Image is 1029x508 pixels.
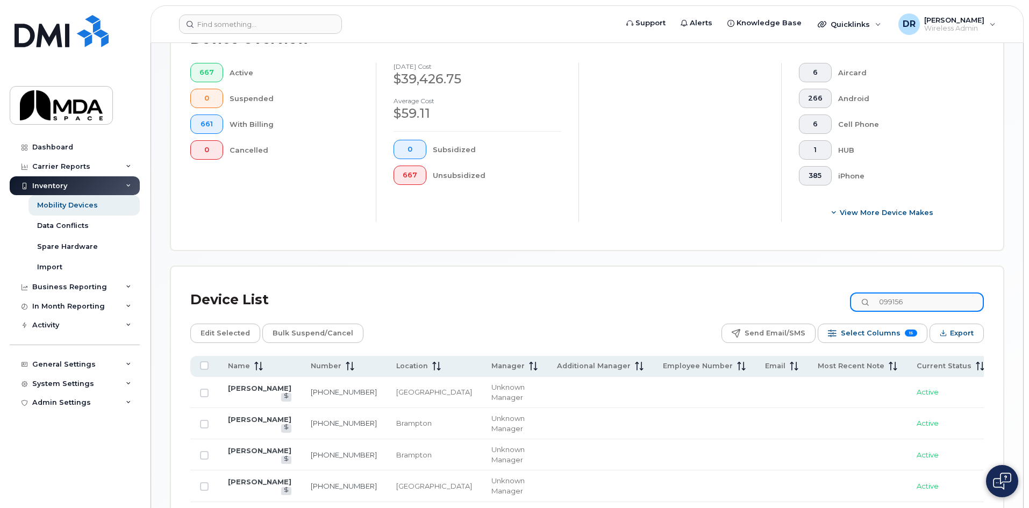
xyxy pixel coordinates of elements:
span: Export [950,325,974,341]
div: Cell Phone [838,115,967,134]
input: Search Device List ... [850,292,984,312]
a: [PHONE_NUMBER] [311,482,377,490]
div: Aircard [838,63,967,82]
span: Brampton [396,419,432,427]
div: $39,426.75 [394,70,561,88]
span: Bulk Suspend/Cancel [273,325,353,341]
span: [GEOGRAPHIC_DATA] [396,482,472,490]
span: 6 [808,120,823,128]
a: Knowledge Base [720,12,809,34]
div: Device List [190,286,269,314]
span: 15 [905,330,917,337]
button: Export [930,324,984,343]
div: iPhone [838,166,967,185]
span: Brampton [396,450,432,459]
span: Quicklinks [831,20,870,28]
span: Location [396,361,428,371]
span: Knowledge Base [737,18,802,28]
button: Edit Selected [190,324,260,343]
a: [PERSON_NAME] [228,384,291,392]
span: 661 [199,120,214,128]
a: [PERSON_NAME] [228,446,291,455]
span: Active [917,482,939,490]
span: Most Recent Note [818,361,884,371]
span: 6 [808,68,823,77]
h4: [DATE] cost [394,63,561,70]
span: 0 [199,94,214,103]
a: [PERSON_NAME] [228,415,291,424]
span: DR [903,18,916,31]
button: 661 [190,115,223,134]
span: Number [311,361,341,371]
span: Email [765,361,785,371]
div: Unknown Manager [491,445,538,464]
div: Unknown Manager [491,476,538,496]
span: Wireless Admin [924,24,984,33]
span: Send Email/SMS [745,325,805,341]
button: 0 [394,140,426,159]
button: 6 [799,63,832,82]
a: Support [619,12,673,34]
button: 6 [799,115,832,134]
span: View More Device Makes [840,208,933,218]
a: [PERSON_NAME] [228,477,291,486]
div: Active [230,63,359,82]
a: View Last Bill [281,456,291,464]
a: [PHONE_NUMBER] [311,388,377,396]
button: 0 [190,89,223,108]
a: View Last Bill [281,424,291,432]
span: Active [917,388,939,396]
span: Active [917,450,939,459]
span: Edit Selected [201,325,250,341]
a: [PHONE_NUMBER] [311,450,377,459]
div: Unknown Manager [491,413,538,433]
span: [GEOGRAPHIC_DATA] [396,388,472,396]
span: Manager [491,361,525,371]
button: 266 [799,89,832,108]
span: 0 [403,145,417,154]
div: Subsidized [433,140,562,159]
button: 1 [799,140,832,160]
div: Unknown Manager [491,382,538,402]
span: 667 [199,68,214,77]
a: View Last Bill [281,393,291,401]
a: [PHONE_NUMBER] [311,419,377,427]
div: Quicklinks [810,13,889,35]
span: 667 [403,171,417,180]
button: 667 [190,63,223,82]
span: Current Status [917,361,971,371]
button: Select Columns 15 [818,324,927,343]
div: $59.11 [394,104,561,123]
span: 385 [808,171,823,180]
button: 0 [190,140,223,160]
a: Alerts [673,12,720,34]
div: Suspended [230,89,359,108]
span: Name [228,361,250,371]
div: Danielle Robertson [891,13,1003,35]
button: 385 [799,166,832,185]
button: Bulk Suspend/Cancel [262,324,363,343]
span: Support [635,18,666,28]
div: Cancelled [230,140,359,160]
button: Send Email/SMS [721,324,816,343]
div: HUB [838,140,967,160]
img: Open chat [993,473,1011,490]
input: Find something... [179,15,342,34]
span: [PERSON_NAME] [924,16,984,24]
span: 266 [808,94,823,103]
span: 1 [808,146,823,154]
button: View More Device Makes [799,203,967,222]
span: 0 [199,146,214,154]
a: View Last Bill [281,487,291,495]
div: Android [838,89,967,108]
button: 667 [394,166,426,185]
span: Additional Manager [557,361,631,371]
div: With Billing [230,115,359,134]
span: Active [917,419,939,427]
div: Unsubsidized [433,166,562,185]
h4: Average cost [394,97,561,104]
span: Select Columns [841,325,901,341]
span: Alerts [690,18,712,28]
span: Employee Number [663,361,733,371]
